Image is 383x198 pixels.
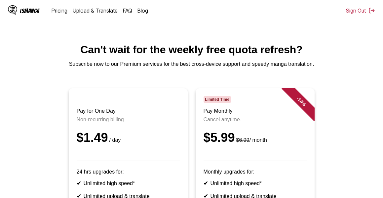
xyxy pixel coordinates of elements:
[20,8,40,14] div: IsManga
[8,5,17,15] img: IsManga Logo
[204,131,307,145] div: $5.99
[235,137,267,143] small: / month
[77,117,180,123] p: Non-recurring billing
[204,108,307,114] h3: Pay Monthly
[5,61,378,67] p: Subscribe now to our Premium services for the best cross-device support and speedy manga translat...
[204,96,231,103] span: Limited Time
[346,7,375,14] button: Sign Out
[236,137,249,143] s: $6.99
[368,7,375,14] img: Sign out
[204,180,307,186] li: Unlimited high speed*
[123,7,132,14] a: FAQ
[204,117,307,123] p: Cancel anytime.
[108,137,121,143] small: / day
[77,169,180,175] p: 24 hrs upgrades for:
[281,82,321,121] div: - 14 %
[77,180,180,186] li: Unlimited high speed*
[77,108,180,114] h3: Pay for One Day
[204,169,307,175] p: Monthly upgrades for:
[137,7,148,14] a: Blog
[8,5,52,16] a: IsManga LogoIsManga
[77,180,81,186] b: ✔
[52,7,67,14] a: Pricing
[5,44,378,56] h1: Can't wait for the weekly free quota refresh?
[77,131,180,145] div: $1.49
[73,7,118,14] a: Upload & Translate
[204,180,208,186] b: ✔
